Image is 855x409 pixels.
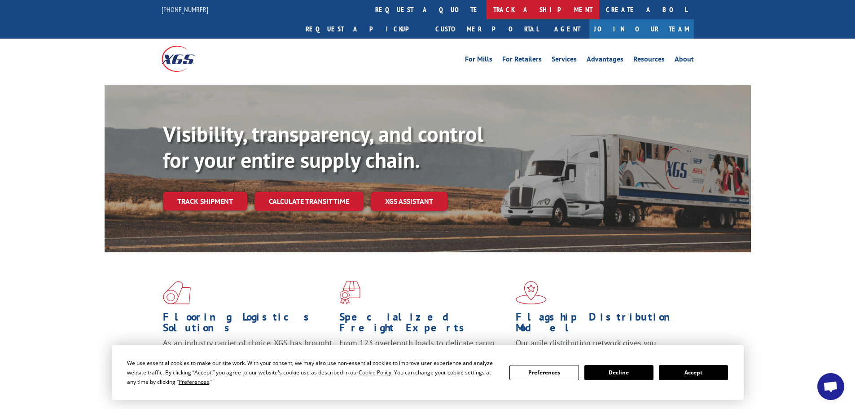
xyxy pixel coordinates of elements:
[112,345,744,400] div: Cookie Consent Prompt
[359,369,391,376] span: Cookie Policy
[371,192,447,211] a: XGS ASSISTANT
[633,56,665,66] a: Resources
[545,19,589,39] a: Agent
[339,312,509,338] h1: Specialized Freight Experts
[254,192,364,211] a: Calculate transit time
[589,19,694,39] a: Join Our Team
[162,5,208,14] a: [PHONE_NUMBER]
[339,338,509,378] p: From 123 overlength loads to delicate cargo, our experienced staff knows the best way to move you...
[179,378,209,386] span: Preferences
[163,120,483,174] b: Visibility, transparency, and control for your entire supply chain.
[127,358,499,387] div: We use essential cookies to make our site work. With your consent, we may also use non-essential ...
[516,338,681,359] span: Our agile distribution network gives you nationwide inventory management on demand.
[465,56,492,66] a: For Mills
[502,56,542,66] a: For Retailers
[516,312,685,338] h1: Flagship Distribution Model
[552,56,577,66] a: Services
[429,19,545,39] a: Customer Portal
[339,281,360,304] img: xgs-icon-focused-on-flooring-red
[817,373,844,400] div: Open chat
[163,281,191,304] img: xgs-icon-total-supply-chain-intelligence-red
[659,365,728,380] button: Accept
[587,56,623,66] a: Advantages
[675,56,694,66] a: About
[163,338,332,369] span: As an industry carrier of choice, XGS has brought innovation and dedication to flooring logistics...
[584,365,653,380] button: Decline
[516,281,547,304] img: xgs-icon-flagship-distribution-model-red
[163,312,333,338] h1: Flooring Logistics Solutions
[509,365,579,380] button: Preferences
[163,192,247,211] a: Track shipment
[299,19,429,39] a: Request a pickup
